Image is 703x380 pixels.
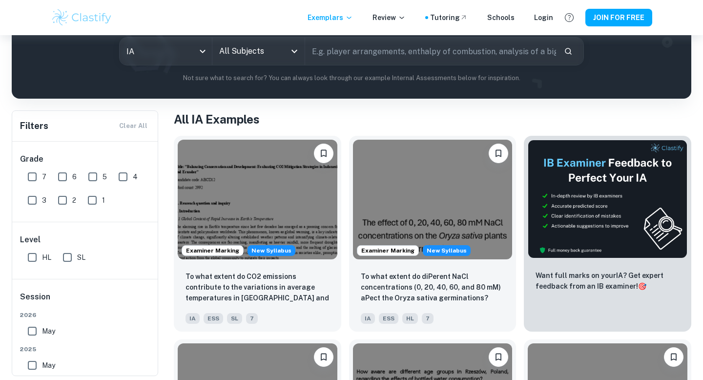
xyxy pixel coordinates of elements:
[103,171,107,182] span: 5
[120,38,212,65] div: IA
[246,313,258,324] span: 7
[314,144,333,163] button: Please log in to bookmark exemplars
[174,136,341,332] a: Examiner MarkingStarting from the May 2026 session, the ESS IA requirements have changed. We crea...
[227,313,242,324] span: SL
[20,291,151,311] h6: Session
[72,195,76,206] span: 2
[305,38,556,65] input: E.g. player arrangements, enthalpy of combustion, analysis of a big city...
[489,144,508,163] button: Please log in to bookmark exemplars
[20,311,151,319] span: 2026
[42,360,55,371] span: May
[20,73,683,83] p: Not sure what to search for? You can always look through our example Internal Assessments below f...
[585,9,652,26] button: JOIN FOR FREE
[528,140,687,258] img: Thumbnail
[560,43,577,60] button: Search
[102,195,105,206] span: 1
[248,245,295,256] div: Starting from the May 2026 session, the ESS IA requirements have changed. We created this exempla...
[204,313,223,324] span: ESS
[561,9,578,26] button: Help and Feedback
[186,313,200,324] span: IA
[638,282,646,290] span: 🎯
[349,136,517,332] a: Examiner MarkingStarting from the May 2026 session, the ESS IA requirements have changed. We crea...
[174,110,691,128] h1: All IA Examples
[133,171,138,182] span: 4
[524,136,691,332] a: ThumbnailWant full marks on yourIA? Get expert feedback from an IB examiner!
[178,140,337,259] img: ESS IA example thumbnail: To what extent do CO2 emissions contribu
[72,171,77,182] span: 6
[372,12,406,23] p: Review
[430,12,468,23] a: Tutoring
[42,195,46,206] span: 3
[77,252,85,263] span: SL
[353,140,513,259] img: ESS IA example thumbnail: To what extent do diPerent NaCl concentr
[361,271,505,303] p: To what extent do diPerent NaCl concentrations (0, 20, 40, 60, and 80 mM) aPect the Oryza sativa ...
[489,347,508,367] button: Please log in to bookmark exemplars
[534,12,553,23] a: Login
[182,246,243,255] span: Examiner Marking
[308,12,353,23] p: Exemplars
[361,313,375,324] span: IA
[664,347,683,367] button: Please log in to bookmark exemplars
[357,246,418,255] span: Examiner Marking
[20,153,151,165] h6: Grade
[314,347,333,367] button: Please log in to bookmark exemplars
[42,326,55,337] span: May
[422,313,434,324] span: 7
[423,245,471,256] div: Starting from the May 2026 session, the ESS IA requirements have changed. We created this exempla...
[42,252,51,263] span: HL
[379,313,398,324] span: ESS
[402,313,418,324] span: HL
[20,345,151,354] span: 2025
[20,119,48,133] h6: Filters
[536,270,680,292] p: Want full marks on your IA ? Get expert feedback from an IB examiner!
[20,234,151,246] h6: Level
[248,245,295,256] span: New Syllabus
[288,44,301,58] button: Open
[51,8,113,27] img: Clastify logo
[423,245,471,256] span: New Syllabus
[42,171,46,182] span: 7
[487,12,515,23] a: Schools
[186,271,330,304] p: To what extent do CO2 emissions contribute to the variations in average temperatures in Indonesia...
